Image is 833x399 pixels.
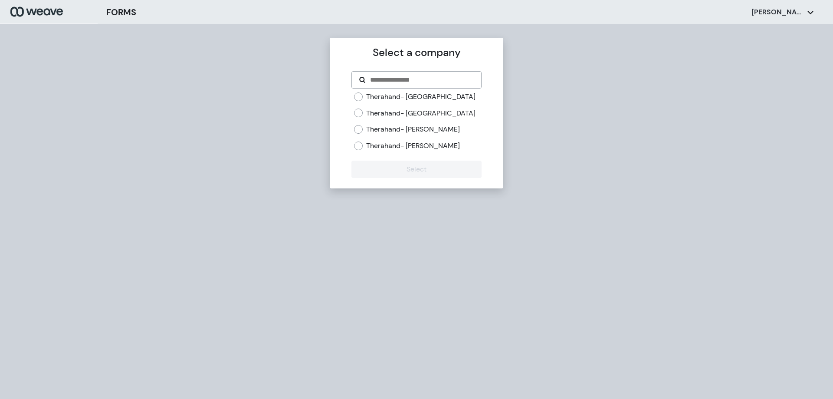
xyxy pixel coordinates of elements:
button: Select [351,161,481,178]
h3: FORMS [106,6,136,19]
label: Therahand- [GEOGRAPHIC_DATA] [366,92,476,102]
p: [PERSON_NAME] [751,7,803,17]
label: Therahand- [PERSON_NAME] [366,125,460,134]
p: Select a company [351,45,481,60]
input: Search [369,75,474,85]
label: Therahand- [GEOGRAPHIC_DATA] [366,109,476,118]
label: Therahand- [PERSON_NAME] [366,141,460,151]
